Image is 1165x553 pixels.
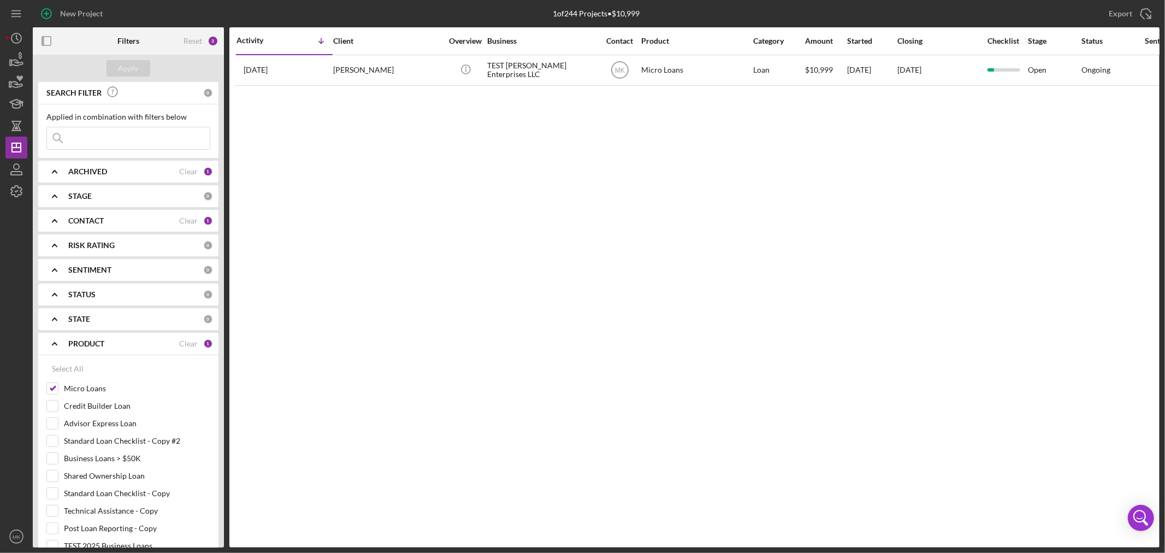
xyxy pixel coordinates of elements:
[445,37,486,45] div: Overview
[64,540,210,551] label: TEST 2025 Business Loans
[1028,56,1080,85] div: Open
[203,167,213,177] div: 1
[64,505,210,516] label: Technical Assistance - Copy
[208,36,218,46] div: 3
[68,192,92,201] b: STAGE
[179,167,198,176] div: Clear
[599,37,640,45] div: Contact
[753,37,804,45] div: Category
[1028,37,1080,45] div: Stage
[980,37,1027,45] div: Checklist
[64,401,210,411] label: Credit Builder Loan
[13,534,21,540] text: MK
[1128,505,1154,531] div: Open Intercom Messenger
[1098,3,1160,25] button: Export
[236,36,285,45] div: Activity
[203,265,213,275] div: 0
[203,314,213,324] div: 0
[1109,3,1132,25] div: Export
[68,339,104,348] b: PRODUCT
[179,339,198,348] div: Clear
[333,37,442,45] div: Client
[46,113,210,121] div: Applied in combination with filters below
[64,470,210,481] label: Shared Ownership Loan
[897,37,979,45] div: Closing
[179,216,198,225] div: Clear
[64,418,210,429] label: Advisor Express Loan
[1081,37,1134,45] div: Status
[897,65,921,74] time: [DATE]
[805,56,846,85] div: $10,999
[68,266,111,274] b: SENTIMENT
[641,56,750,85] div: Micro Loans
[64,383,210,394] label: Micro Loans
[203,216,213,226] div: 1
[203,240,213,250] div: 0
[203,88,213,98] div: 0
[184,37,202,45] div: Reset
[60,3,103,25] div: New Project
[203,290,213,299] div: 0
[203,339,213,349] div: 1
[244,66,268,74] time: 2025-05-27 17:12
[641,37,750,45] div: Product
[1081,66,1110,74] div: Ongoing
[615,67,625,74] text: MK
[52,358,84,380] div: Select All
[203,191,213,201] div: 0
[68,216,104,225] b: CONTACT
[753,56,804,85] div: Loan
[64,453,210,464] label: Business Loans > $50K
[487,56,596,85] div: TEST [PERSON_NAME] Enterprises LLC
[68,290,96,299] b: STATUS
[46,89,102,97] b: SEARCH FILTER
[107,60,150,77] button: Apply
[64,488,210,499] label: Standard Loan Checklist - Copy
[46,358,89,380] button: Select All
[64,436,210,446] label: Standard Loan Checklist - Copy #2
[68,315,90,323] b: STATE
[805,37,846,45] div: Amount
[68,241,115,250] b: RISK RATING
[33,3,114,25] button: New Project
[847,37,896,45] div: Started
[553,9,640,18] div: 1 of 244 Projects • $10,999
[333,56,442,85] div: [PERSON_NAME]
[64,523,210,534] label: Post Loan Reporting - Copy
[117,37,139,45] b: Filters
[847,56,896,85] div: [DATE]
[5,526,27,548] button: MK
[119,60,139,77] div: Apply
[68,167,107,176] b: ARCHIVED
[487,37,596,45] div: Business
